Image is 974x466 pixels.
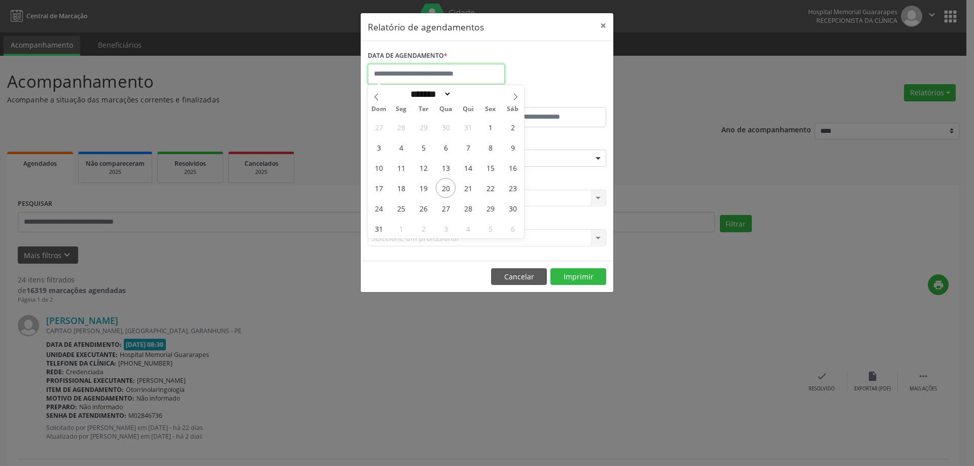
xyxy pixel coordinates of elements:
span: Qui [457,106,479,113]
span: Agosto 17, 2025 [369,178,389,198]
span: Agosto 20, 2025 [436,178,456,198]
span: Agosto 12, 2025 [413,158,433,177]
select: Month [407,89,451,99]
span: Setembro 4, 2025 [458,219,478,238]
span: Agosto 9, 2025 [503,137,523,157]
span: Agosto 30, 2025 [503,198,523,218]
span: Setembro 6, 2025 [503,219,523,238]
span: Agosto 3, 2025 [369,137,389,157]
span: Agosto 11, 2025 [391,158,411,177]
span: Agosto 10, 2025 [369,158,389,177]
span: Julho 31, 2025 [458,117,478,137]
span: Agosto 27, 2025 [436,198,456,218]
label: DATA DE AGENDAMENTO [368,48,447,64]
label: ATÉ [490,91,606,107]
input: Year [451,89,485,99]
span: Agosto 8, 2025 [480,137,500,157]
span: Julho 29, 2025 [413,117,433,137]
span: Qua [435,106,457,113]
button: Cancelar [491,268,547,285]
span: Agosto 18, 2025 [391,178,411,198]
span: Setembro 5, 2025 [480,219,500,238]
span: Agosto 22, 2025 [480,178,500,198]
span: Setembro 2, 2025 [413,219,433,238]
span: Agosto 1, 2025 [480,117,500,137]
button: Imprimir [550,268,606,285]
span: Agosto 19, 2025 [413,178,433,198]
span: Agosto 7, 2025 [458,137,478,157]
span: Agosto 16, 2025 [503,158,523,177]
h5: Relatório de agendamentos [368,20,484,33]
span: Setembro 3, 2025 [436,219,456,238]
span: Agosto 15, 2025 [480,158,500,177]
span: Julho 28, 2025 [391,117,411,137]
span: Agosto 26, 2025 [413,198,433,218]
button: Close [593,13,613,38]
span: Agosto 31, 2025 [369,219,389,238]
span: Agosto 14, 2025 [458,158,478,177]
span: Agosto 21, 2025 [458,178,478,198]
span: Agosto 13, 2025 [436,158,456,177]
span: Julho 30, 2025 [436,117,456,137]
span: Agosto 28, 2025 [458,198,478,218]
span: Agosto 4, 2025 [391,137,411,157]
span: Sáb [502,106,524,113]
span: Sex [479,106,502,113]
span: Julho 27, 2025 [369,117,389,137]
span: Setembro 1, 2025 [391,219,411,238]
span: Agosto 2, 2025 [503,117,523,137]
span: Agosto 29, 2025 [480,198,500,218]
span: Agosto 6, 2025 [436,137,456,157]
span: Agosto 24, 2025 [369,198,389,218]
span: Dom [368,106,390,113]
span: Ter [412,106,435,113]
span: Agosto 23, 2025 [503,178,523,198]
span: Seg [390,106,412,113]
span: Agosto 5, 2025 [413,137,433,157]
span: Agosto 25, 2025 [391,198,411,218]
